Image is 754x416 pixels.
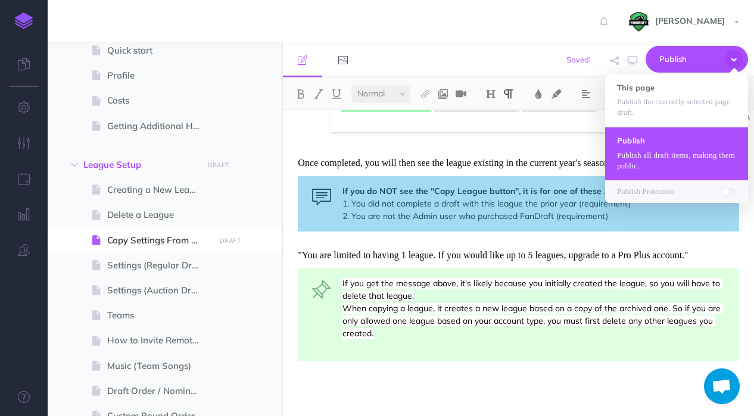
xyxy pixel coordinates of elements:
[15,12,33,29] img: logo-mark.svg
[617,136,736,145] h4: Publish
[605,127,748,180] button: Publish Publish all draft items, making them public.
[628,11,649,32] img: KLGcqJW0SnLkESpaIqEgtcd2qYRoGAZpQSDAlgCG.png
[617,83,736,92] h4: This page
[107,183,211,197] span: Creating a New League
[107,333,211,348] span: How to Invite Remote Owners
[107,119,211,133] span: Getting Additional Help
[649,15,731,26] span: [PERSON_NAME]
[438,89,448,99] img: Add image button
[107,384,211,398] span: Draft Order / Nomination Order
[107,208,211,222] span: Delete a League
[331,89,342,99] img: Underline button
[617,96,736,118] p: Publish the currently selected page draft.
[659,50,719,68] span: Publish
[107,359,211,373] span: Music (Team Songs)
[215,234,245,248] button: DRAFT
[107,283,211,298] span: Settings (Auction Draft)
[298,156,739,170] p: Once completed, you will then see the league existing in the current year's season Dashboard.
[566,55,591,64] span: Saved!
[313,89,324,99] img: Italic button
[208,161,229,169] small: DRAFT
[107,68,211,83] span: Profile
[605,74,748,127] button: This page Publish the currently selected page draft.
[617,186,736,197] p: Publish Protection
[107,308,211,323] span: Teams
[204,158,233,172] button: DRAFT
[581,89,591,99] img: Alignment dropdown menu button
[107,93,211,108] span: Costs
[107,43,211,58] span: Quick start
[646,46,748,73] button: Publish
[456,89,466,99] img: Add video button
[551,89,562,99] img: Text background color button
[298,176,739,232] div: 1. You did not complete a draft with this league the prior year (requirement) 2. You are not the ...
[485,89,496,99] img: Headings dropdown button
[503,89,514,99] img: Paragraph button
[342,186,644,196] strong: If you do NOT see the "Copy League button", it is for one of these 2 reasons:
[83,158,196,172] span: League Setup
[617,150,736,171] p: Publish all draft items, making them public.
[295,89,306,99] img: Bold button
[107,233,211,248] span: Copy Settings From Prior Year
[342,278,723,339] span: If you get the message above, it's likely because you initially created the league, so you will h...
[704,368,740,404] a: Open chat
[107,258,211,273] span: Settings (Regular Draft)
[220,237,241,245] small: DRAFT
[298,250,688,260] span: "You are limited to having 1 league. If you would like up to 5 leagues, upgrade to a Pro Plus acc...
[533,89,544,99] img: Text color button
[420,89,431,99] img: Link button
